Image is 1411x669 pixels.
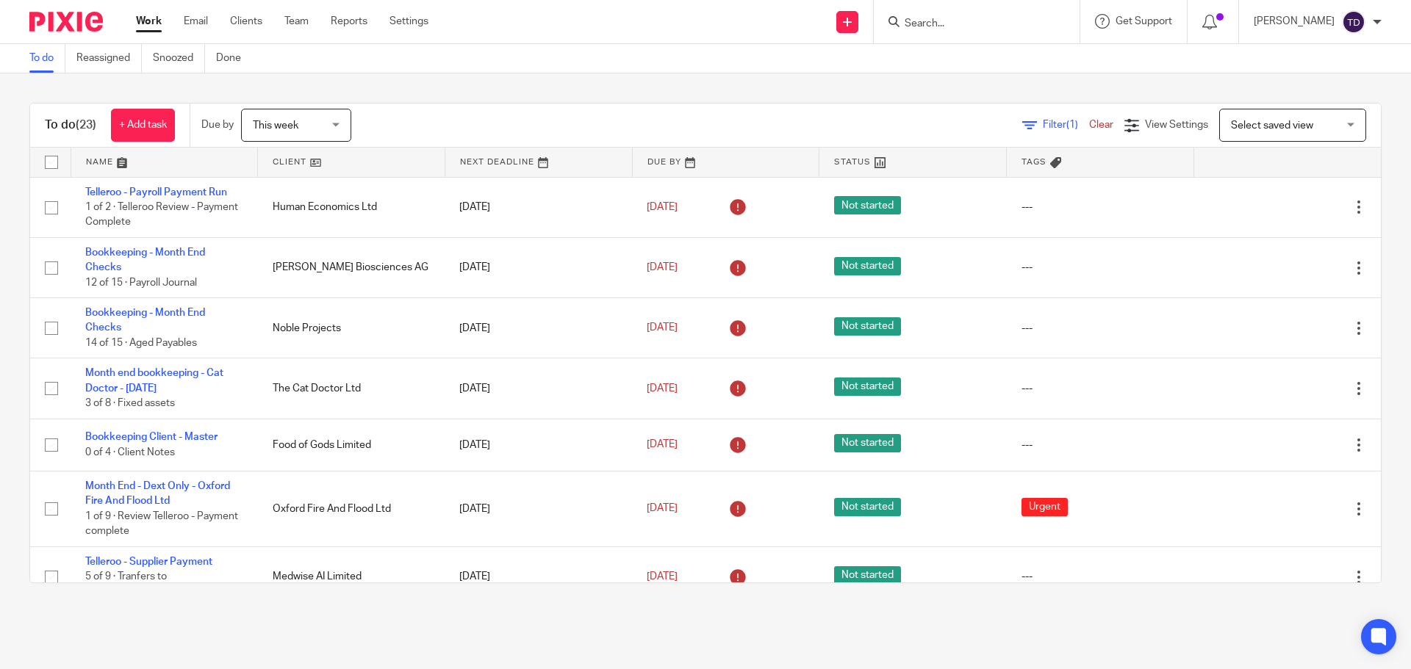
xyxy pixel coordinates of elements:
td: The Cat Doctor Ltd [258,358,445,419]
a: Clear [1089,120,1113,130]
span: [DATE] [647,262,678,272]
div: --- [1022,381,1180,396]
td: [DATE] [445,358,632,419]
div: --- [1022,260,1180,275]
td: Noble Projects [258,298,445,358]
td: Food of Gods Limited [258,419,445,471]
a: Clients [230,14,262,29]
span: Urgent [1022,498,1068,516]
a: Month End - Dext Only - Oxford Fire And Flood Ltd [85,481,230,506]
div: --- [1022,569,1180,584]
img: svg%3E [1342,10,1365,34]
span: [DATE] [647,571,678,582]
a: Snoozed [153,44,205,73]
span: [DATE] [647,504,678,514]
span: (23) [76,119,96,131]
a: + Add task [111,109,175,142]
span: (1) [1066,120,1078,130]
span: Select saved view [1231,120,1313,131]
div: --- [1022,321,1180,336]
a: Work [136,14,162,29]
span: Get Support [1116,16,1172,26]
a: Telleroo - Supplier Payment [85,557,212,567]
span: Not started [834,257,901,275]
td: Oxford Fire And Flood Ltd [258,471,445,547]
a: Telleroo - Payroll Payment Run [85,187,227,198]
td: [DATE] [445,298,632,358]
td: [DATE] [445,237,632,297]
span: 1 of 9 · Review Telleroo - Payment complete [85,511,238,537]
span: 5 of 9 · Tranfers to [GEOGRAPHIC_DATA] [85,571,187,597]
span: Filter [1043,120,1089,130]
span: 14 of 15 · Aged Payables [85,338,197,348]
a: Settings [389,14,428,29]
td: [DATE] [445,546,632,607]
a: Email [184,14,208,29]
img: Pixie [29,12,103,32]
span: This week [253,120,298,131]
span: [DATE] [647,323,678,333]
p: Due by [201,117,234,132]
a: Reports [331,14,367,29]
a: Team [284,14,309,29]
h1: To do [45,117,96,133]
div: --- [1022,200,1180,214]
span: View Settings [1145,120,1208,130]
span: [DATE] [647,202,678,212]
span: Not started [834,566,901,585]
span: 0 of 4 · Client Notes [85,447,175,458]
a: Bookkeeping - Month End Checks [85,308,205,333]
span: Not started [834,498,901,516]
a: Reassigned [76,44,142,73]
td: Medwise AI Limited [258,546,445,607]
td: [DATE] [445,419,632,471]
p: [PERSON_NAME] [1254,14,1335,29]
span: Not started [834,434,901,452]
td: Human Economics Ltd [258,177,445,237]
td: [PERSON_NAME] Biosciences AG [258,237,445,297]
span: [DATE] [647,383,678,394]
span: Tags [1022,158,1046,166]
a: To do [29,44,65,73]
a: Bookkeeping - Month End Checks [85,247,205,272]
span: Not started [834,196,901,214]
td: [DATE] [445,471,632,547]
a: Done [216,44,252,73]
a: Month end bookkeeping - Cat Doctor - [DATE] [85,368,223,393]
div: --- [1022,438,1180,452]
span: Not started [834,377,901,396]
span: 3 of 8 · Fixed assets [85,398,175,408]
span: 1 of 2 · Telleroo Review - Payment Complete [85,202,238,228]
span: [DATE] [647,440,678,450]
span: Not started [834,317,901,336]
input: Search [903,18,1035,31]
td: [DATE] [445,177,632,237]
span: 12 of 15 · Payroll Journal [85,278,197,288]
a: Bookkeeping Client - Master [85,432,218,442]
